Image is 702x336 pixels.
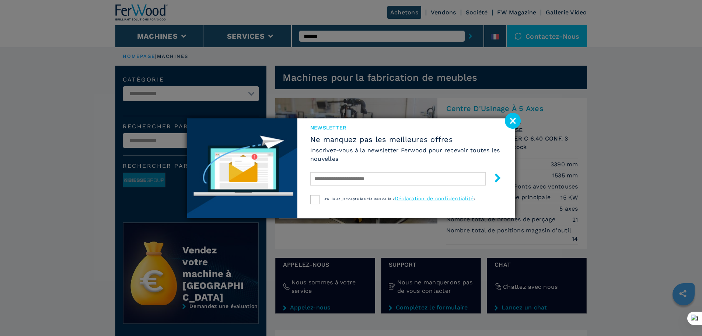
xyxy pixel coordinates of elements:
[474,197,475,201] span: »
[310,124,502,131] span: Newsletter
[395,195,474,201] a: Déclaration de confidentialité
[486,170,502,188] button: submit-button
[187,118,297,218] img: Newsletter image
[324,197,395,201] span: J'ai lu et j'accepte les clauses de la «
[310,146,502,163] h6: Inscrivez-vous à la newsletter Ferwood pour recevoir toutes les nouvelles
[310,135,502,144] span: Ne manquez pas les meilleures offres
